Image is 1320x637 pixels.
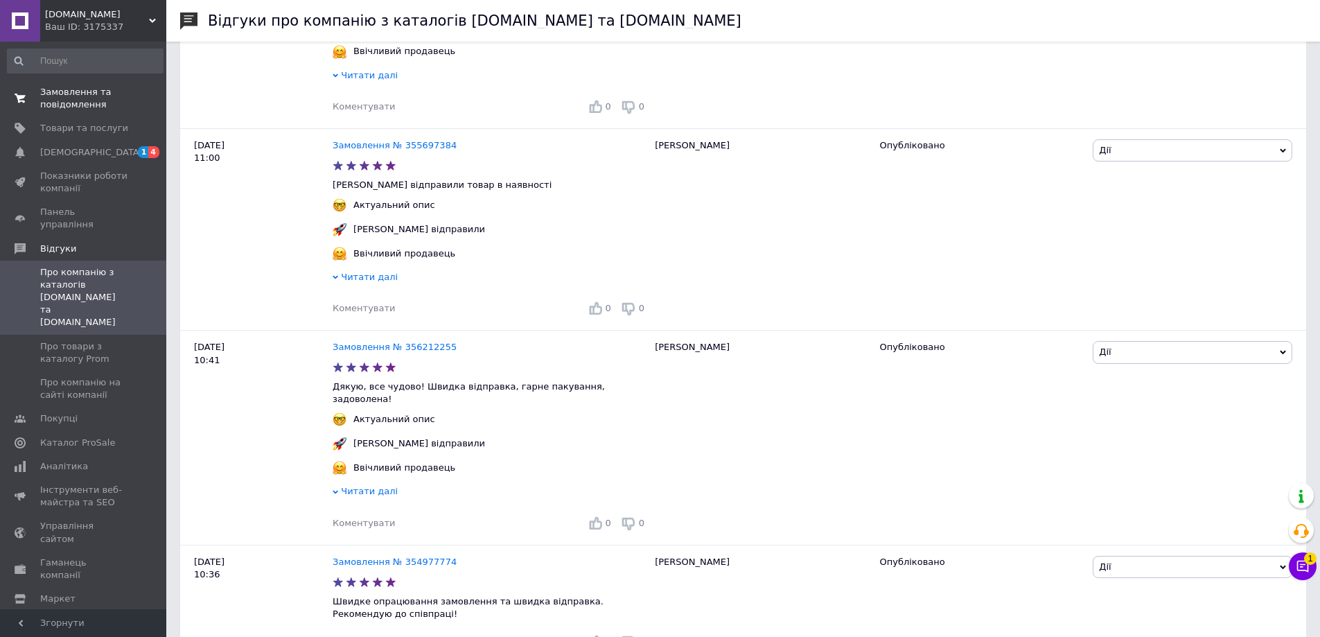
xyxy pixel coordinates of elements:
img: :hugging_face: [333,247,346,261]
span: 0 [639,303,644,313]
div: [PERSON_NAME] відправили [350,223,489,236]
div: [DATE] 10:41 [180,331,333,546]
span: Замовлення та повідомлення [40,86,128,111]
div: Коментувати [333,517,395,530]
a: Замовлення № 354977774 [333,557,457,567]
div: Актуальний опис [350,199,439,211]
p: Дякую, все чудово! Швидка відправка, гарне пакування, задоволена! [333,381,648,405]
span: Дії [1099,561,1111,572]
span: 0 [606,101,611,112]
span: Про товари з каталогу Prom [40,340,128,365]
div: Читати далі [333,485,648,501]
img: :rocket: [333,222,346,236]
span: 1 [138,146,149,158]
span: Коментувати [333,518,395,528]
div: Коментувати [333,302,395,315]
span: Коментувати [333,101,395,112]
div: Актуальний опис [350,413,439,426]
p: Швидке опрацювання замовлення та швидка відправка. Рекомендую до співпраці! [333,595,648,620]
span: Дії [1099,145,1111,155]
div: Опубліковано [879,556,1082,568]
span: Управління сайтом [40,520,128,545]
span: Про компанію з каталогів [DOMAIN_NAME] та [DOMAIN_NAME] [40,266,128,329]
button: Чат з покупцем1 [1289,552,1317,580]
div: Опубліковано [879,341,1082,354]
span: Інструменти веб-майстра та SEO [40,484,128,509]
img: :nerd_face: [333,412,346,426]
span: Товари та послуги [40,122,128,134]
div: Коментувати [333,101,395,113]
span: 0 [606,518,611,528]
div: [DATE] 11:00 [180,128,333,330]
div: Ввічливий продавець [350,247,459,260]
span: 0 [606,303,611,313]
span: 0 [639,101,644,112]
span: Дії [1099,347,1111,357]
span: Читати далі [341,486,398,496]
span: 0 [639,518,644,528]
img: :hugging_face: [333,461,346,475]
span: Каталог ProSale [40,437,115,449]
span: [DEMOGRAPHIC_DATA] [40,146,143,159]
img: :rocket: [333,437,346,451]
div: [PERSON_NAME] [648,331,872,546]
span: Покупці [40,412,78,425]
span: 4 [148,146,159,158]
div: Опубліковано [879,139,1082,152]
span: Аналітика [40,460,88,473]
span: Відгуки [40,243,76,255]
span: Гаманець компанії [40,557,128,582]
a: Замовлення № 356212255 [333,342,457,352]
span: Показники роботи компанії [40,170,128,195]
span: Читати далі [341,70,398,80]
div: Ввічливий продавець [350,45,459,58]
input: Пошук [7,49,164,73]
div: Ввічливий продавець [350,462,459,474]
div: [PERSON_NAME] [648,128,872,330]
span: Маркет [40,593,76,605]
div: Читати далі [333,69,648,85]
p: [PERSON_NAME] відправили товар в наявності [333,179,648,191]
img: :hugging_face: [333,45,346,59]
a: Замовлення № 355697384 [333,140,457,150]
div: [PERSON_NAME] відправили [350,437,489,450]
div: Ваш ID: 3175337 [45,21,166,33]
div: Читати далі [333,271,648,287]
img: :nerd_face: [333,198,346,212]
span: Про компанію на сайті компанії [40,376,128,401]
span: Memeduk.prom.ua [45,8,149,21]
span: Коментувати [333,303,395,313]
span: Читати далі [341,272,398,282]
h1: Відгуки про компанію з каталогів [DOMAIN_NAME] та [DOMAIN_NAME] [208,12,741,29]
span: Панель управління [40,206,128,231]
span: 1 [1304,552,1317,565]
